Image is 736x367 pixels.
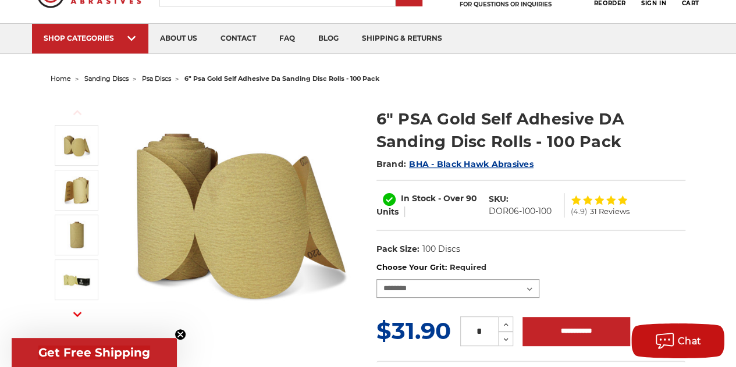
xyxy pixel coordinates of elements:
[449,262,486,272] small: Required
[38,345,150,359] span: Get Free Shipping
[63,302,91,327] button: Next
[433,1,577,8] p: FOR QUESTIONS OR INQUIRIES
[376,243,419,255] dt: Pack Size:
[62,131,91,160] img: 6" DA Sanding Discs on a Roll
[62,265,91,294] img: Black Hawk Abrasives 6" Gold Sticky Back PSA Discs
[142,74,171,83] a: psa discs
[631,323,724,358] button: Chat
[44,34,137,42] div: SHOP CATEGORIES
[409,159,534,169] a: BHA - Black Hawk Abrasives
[184,74,379,83] span: 6" psa gold self adhesive da sanding disc rolls - 100 pack
[376,262,685,273] label: Choose Your Grit:
[489,205,552,218] dd: DOR06-100-100
[589,208,629,215] span: 31 Reviews
[678,336,702,347] span: Chat
[438,193,464,204] span: - Over
[268,24,307,54] a: faq
[209,24,268,54] a: contact
[51,74,71,83] a: home
[489,193,509,205] dt: SKU:
[376,108,685,153] h1: 6" PSA Gold Self Adhesive DA Sanding Disc Rolls - 100 Pack
[570,208,586,215] span: (4.9)
[307,24,350,54] a: blog
[175,329,186,340] button: Close teaser
[12,338,177,367] div: Get Free ShippingClose teaser
[63,100,91,125] button: Previous
[466,193,477,204] span: 90
[422,243,460,255] dd: 100 Discs
[376,159,407,169] span: Brand:
[148,24,209,54] a: about us
[62,176,91,205] img: 6" Roll of Gold PSA Discs
[350,24,454,54] a: shipping & returns
[376,206,399,217] span: Units
[123,95,356,328] img: 6" DA Sanding Discs on a Roll
[84,74,129,83] a: sanding discs
[376,316,451,345] span: $31.90
[401,193,436,204] span: In Stock
[62,220,91,250] img: 6" Sticky Backed Sanding Discs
